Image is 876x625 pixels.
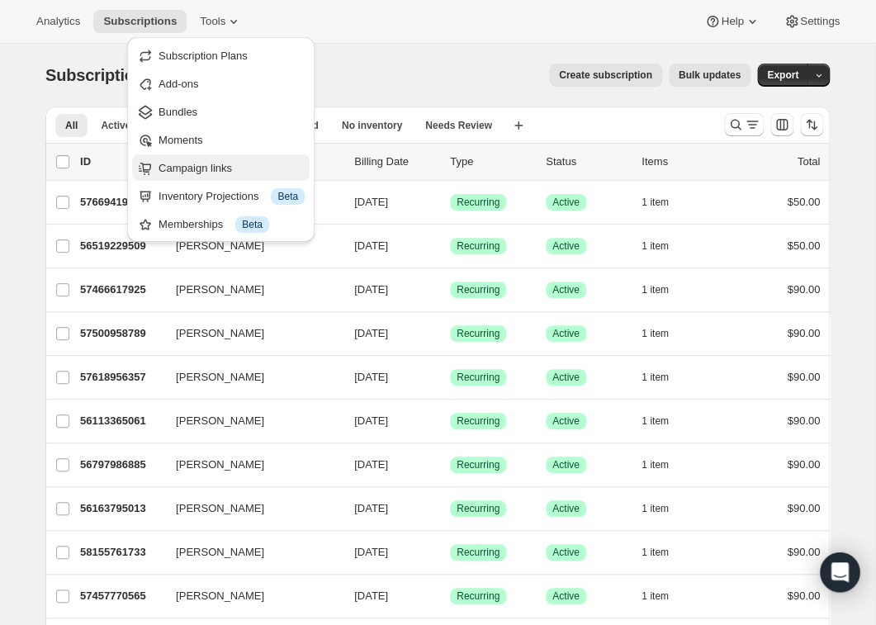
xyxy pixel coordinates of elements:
span: Help [721,15,743,28]
button: Customize table column order and visibility [770,113,793,136]
span: 1 item [642,283,669,296]
span: [DATE] [354,458,388,471]
button: Help [694,10,769,33]
p: 56797986885 [80,457,163,473]
span: [DATE] [354,283,388,296]
span: Active [552,546,580,559]
div: Type [450,154,533,170]
span: $90.00 [787,283,820,296]
span: Recurring [457,283,500,296]
span: Recurring [457,327,500,340]
p: Billing Date [354,154,437,170]
span: $90.00 [787,458,820,471]
span: Active [101,119,130,132]
button: [PERSON_NAME] [166,277,331,303]
span: 1 item [642,502,669,515]
span: $50.00 [787,196,820,208]
div: IDCustomerBilling DateTypeStatusItemsTotal [80,154,820,170]
span: Tools [200,15,225,28]
button: 1 item [642,541,687,564]
div: 57669419077[PERSON_NAME][DATE]SuccessRecurringSuccessActive1 item$50.00 [80,191,820,214]
span: [PERSON_NAME] [176,325,264,342]
span: [DATE] [354,502,388,514]
button: [PERSON_NAME] [166,583,331,609]
div: 56113365061[PERSON_NAME][DATE]SuccessRecurringSuccessActive1 item$90.00 [80,410,820,433]
button: Search and filter results [724,113,764,136]
button: 1 item [642,453,687,476]
span: Active [552,196,580,209]
div: 56519229509[PERSON_NAME][DATE]SuccessRecurringSuccessActive1 item$50.00 [80,234,820,258]
span: Active [552,458,580,471]
button: Analytics [26,10,90,33]
span: Recurring [457,589,500,603]
button: Export [757,64,808,87]
p: 58155761733 [80,544,163,561]
span: [DATE] [354,196,388,208]
button: Bulk updates [669,64,751,87]
span: Subscription Plans [159,50,248,62]
button: Create subscription [549,64,662,87]
p: ID [80,154,163,170]
p: 57618956357 [80,369,163,386]
span: [DATE] [354,327,388,339]
div: 56797986885[PERSON_NAME][DATE]SuccessRecurringSuccessActive1 item$90.00 [80,453,820,476]
span: 1 item [642,371,669,384]
span: [PERSON_NAME] [176,457,264,473]
button: 1 item [642,234,687,258]
span: [PERSON_NAME] [176,500,264,517]
span: Active [552,283,580,296]
button: Campaign links [132,154,310,181]
button: [PERSON_NAME] [166,320,331,347]
span: [DATE] [354,589,388,602]
span: [DATE] [354,239,388,252]
div: Open Intercom Messenger [820,552,859,592]
span: Create subscription [559,69,652,82]
button: 1 item [642,366,687,389]
span: [DATE] [354,414,388,427]
span: Recurring [457,239,500,253]
p: 57466617925 [80,282,163,298]
button: [PERSON_NAME] [166,364,331,391]
span: 1 item [642,239,669,253]
button: Subscription Plans [132,42,310,69]
button: Bundles [132,98,310,125]
div: 57500958789[PERSON_NAME][DATE]SuccessRecurringSuccessActive1 item$90.00 [80,322,820,345]
button: 1 item [642,278,687,301]
div: Memberships [159,216,305,233]
button: Tools [190,10,252,33]
span: 1 item [642,327,669,340]
p: Status [546,154,628,170]
span: 1 item [642,458,669,471]
p: 57500958789 [80,325,163,342]
span: Settings [800,15,840,28]
div: 57457770565[PERSON_NAME][DATE]SuccessRecurringSuccessActive1 item$90.00 [80,585,820,608]
p: Total [798,154,820,170]
span: No inventory [342,119,402,132]
span: [PERSON_NAME] [176,369,264,386]
span: $90.00 [787,589,820,602]
button: Create new view [505,114,532,137]
button: 1 item [642,191,687,214]
span: Bundles [159,106,197,118]
button: 1 item [642,322,687,345]
span: [PERSON_NAME] [176,588,264,604]
span: Add-ons [159,78,198,90]
span: Recurring [457,371,500,384]
span: $90.00 [787,371,820,383]
span: 1 item [642,196,669,209]
div: Inventory Projections [159,188,305,205]
span: $90.00 [787,502,820,514]
span: [PERSON_NAME] [176,282,264,298]
span: Needs Review [425,119,492,132]
button: 1 item [642,410,687,433]
button: [PERSON_NAME] [166,495,331,522]
div: 57618956357[PERSON_NAME][DATE]SuccessRecurringSuccessActive1 item$90.00 [80,366,820,389]
button: Add-ons [132,70,310,97]
button: Inventory Projections [132,182,310,209]
button: 1 item [642,497,687,520]
button: [PERSON_NAME] [166,408,331,434]
span: Subscriptions [45,66,154,84]
p: 56163795013 [80,500,163,517]
span: Bulk updates [679,69,741,82]
button: Subscriptions [93,10,187,33]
